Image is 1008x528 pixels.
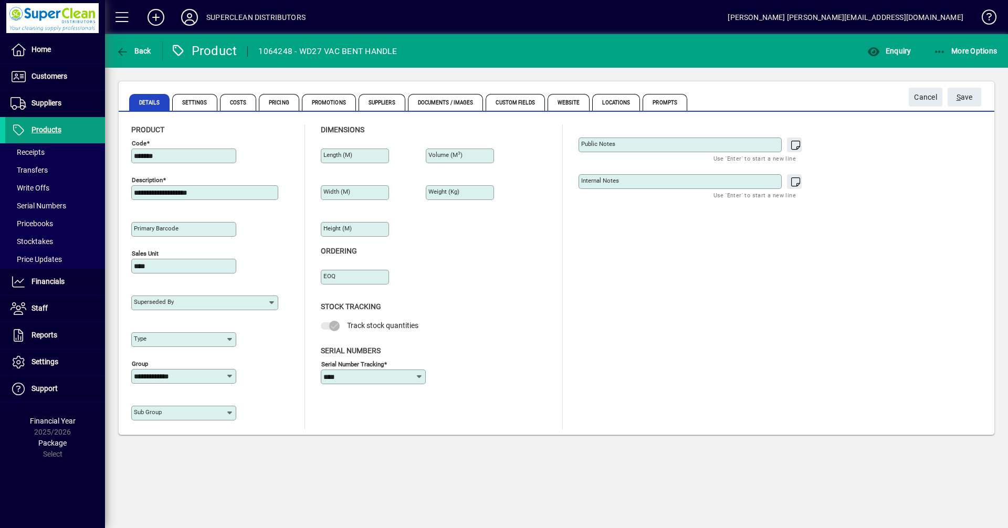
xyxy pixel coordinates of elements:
[131,125,164,134] span: Product
[302,94,356,111] span: Promotions
[321,346,381,355] span: Serial Numbers
[31,277,65,286] span: Financials
[10,255,62,263] span: Price Updates
[713,152,796,164] mat-hint: Use 'Enter' to start a new line
[10,184,49,192] span: Write Offs
[10,148,45,156] span: Receipts
[38,439,67,447] span: Package
[323,188,350,195] mat-label: Width (m)
[134,408,162,416] mat-label: Sub group
[5,197,105,215] a: Serial Numbers
[5,161,105,179] a: Transfers
[931,41,1000,60] button: More Options
[172,94,217,111] span: Settings
[5,179,105,197] a: Write Offs
[5,295,105,322] a: Staff
[592,94,640,111] span: Locations
[258,43,397,60] div: 1064248 - WD27 VAC BENT HANDLE
[5,143,105,161] a: Receipts
[914,89,937,106] span: Cancel
[113,41,154,60] button: Back
[10,166,48,174] span: Transfers
[933,47,997,55] span: More Options
[321,360,384,367] mat-label: Serial Number tracking
[728,9,963,26] div: [PERSON_NAME] [PERSON_NAME][EMAIL_ADDRESS][DOMAIN_NAME]
[134,225,178,232] mat-label: Primary barcode
[259,94,299,111] span: Pricing
[5,37,105,63] a: Home
[867,47,911,55] span: Enquiry
[957,93,961,101] span: S
[974,2,995,36] a: Knowledge Base
[581,177,619,184] mat-label: Internal Notes
[865,41,913,60] button: Enquiry
[171,43,237,59] div: Product
[31,384,58,393] span: Support
[458,151,460,156] sup: 3
[909,88,942,107] button: Cancel
[173,8,206,27] button: Profile
[321,125,364,134] span: Dimensions
[486,94,544,111] span: Custom Fields
[713,189,796,201] mat-hint: Use 'Enter' to start a new line
[5,250,105,268] a: Price Updates
[5,349,105,375] a: Settings
[323,225,352,232] mat-label: Height (m)
[323,151,352,159] mat-label: Length (m)
[132,176,163,184] mat-label: Description
[132,360,148,367] mat-label: Group
[321,302,381,311] span: Stock Tracking
[31,99,61,107] span: Suppliers
[10,219,53,228] span: Pricebooks
[5,269,105,295] a: Financials
[31,125,61,134] span: Products
[5,233,105,250] a: Stocktakes
[30,417,76,425] span: Financial Year
[5,64,105,90] a: Customers
[10,237,53,246] span: Stocktakes
[5,376,105,402] a: Support
[323,272,335,280] mat-label: EOQ
[206,9,306,26] div: SUPERCLEAN DISTRIBUTORS
[581,140,615,147] mat-label: Public Notes
[134,298,174,305] mat-label: Superseded by
[10,202,66,210] span: Serial Numbers
[347,321,418,330] span: Track stock quantities
[321,247,357,255] span: Ordering
[548,94,590,111] span: Website
[428,188,459,195] mat-label: Weight (Kg)
[105,41,163,60] app-page-header-button: Back
[129,94,170,111] span: Details
[31,331,57,339] span: Reports
[220,94,257,111] span: Costs
[5,90,105,117] a: Suppliers
[31,357,58,366] span: Settings
[408,94,484,111] span: Documents / Images
[31,304,48,312] span: Staff
[359,94,405,111] span: Suppliers
[31,45,51,54] span: Home
[116,47,151,55] span: Back
[428,151,463,159] mat-label: Volume (m )
[957,89,973,106] span: ave
[948,88,981,107] button: Save
[31,72,67,80] span: Customers
[5,322,105,349] a: Reports
[139,8,173,27] button: Add
[5,215,105,233] a: Pricebooks
[132,250,159,257] mat-label: Sales unit
[643,94,687,111] span: Prompts
[132,140,146,147] mat-label: Code
[134,335,146,342] mat-label: Type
